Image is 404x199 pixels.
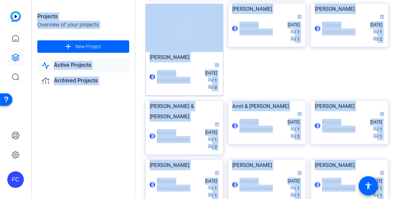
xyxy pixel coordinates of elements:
[208,144,212,148] span: radio
[373,37,383,42] span: / 2
[322,178,367,192] div: Franchise Communications
[215,63,219,67] span: calendar_today
[364,182,373,190] mat-icon: accessibility
[232,101,302,111] div: Amit & [PERSON_NAME]
[232,4,302,14] div: [PERSON_NAME]
[150,52,219,62] div: [PERSON_NAME]
[291,127,300,132] span: / 1
[37,40,129,53] button: New Project
[291,30,300,34] span: / 1
[75,43,101,50] span: New Project
[157,178,202,192] div: Franchise Communications
[239,119,284,133] div: Franchise Communications
[64,42,73,51] mat-icon: add
[205,123,219,135] span: [DATE]
[208,137,212,141] span: group
[10,11,21,22] img: blue-gradient.svg
[291,186,295,190] span: group
[37,58,129,72] a: Active Projects
[373,186,383,191] span: / 1
[291,37,295,41] span: radio
[291,193,295,197] span: radio
[291,134,300,139] span: / 2
[380,112,384,116] span: calendar_today
[37,21,129,29] div: Overview of your projects
[37,12,129,21] div: Projects
[239,178,284,192] div: Franchise Communications
[232,26,238,31] div: FC
[208,85,212,89] span: radio
[208,145,217,149] span: / 2
[215,122,219,127] span: calendar_today
[208,78,212,82] span: group
[298,171,302,175] span: calendar_today
[373,193,383,198] span: / 1
[215,171,219,175] span: calendar_today
[150,160,219,170] div: [PERSON_NAME]
[373,127,377,131] span: group
[298,15,302,19] span: calendar_today
[315,26,320,31] div: FC
[291,29,295,33] span: group
[232,160,302,170] div: [PERSON_NAME]
[322,22,367,36] div: Franchise Communications
[370,15,384,27] span: [DATE]
[373,127,383,132] span: / 1
[208,78,217,83] span: / 1
[157,70,202,84] div: Franchise Communications
[150,182,155,188] div: FC
[208,137,217,142] span: / 1
[150,133,155,139] div: FC
[380,171,384,175] span: calendar_today
[380,15,384,19] span: calendar_today
[373,37,377,41] span: radio
[288,15,302,27] span: [DATE]
[239,22,284,36] div: Franchise Communications
[150,74,155,80] div: FC
[373,29,377,33] span: group
[208,85,217,90] span: / 0
[291,37,300,42] span: / 1
[37,74,129,88] a: Archived Projects
[373,134,383,139] span: / 1
[7,171,24,188] div: FC
[315,182,320,188] div: FC
[288,112,302,125] span: [DATE]
[291,186,300,191] span: / 1
[315,101,384,111] div: [PERSON_NAME]
[370,112,384,125] span: [DATE]
[157,129,202,143] div: Franchise Communications
[208,186,217,191] span: / 1
[373,134,377,138] span: radio
[208,186,212,190] span: group
[315,160,384,170] div: [PERSON_NAME]
[298,112,302,116] span: calendar_today
[232,182,238,188] div: FC
[291,193,300,198] span: / 1
[208,193,212,197] span: radio
[291,127,295,131] span: group
[322,119,367,133] div: Franchise Communications
[315,123,320,129] div: FC
[150,101,219,122] div: [PERSON_NAME] & [PERSON_NAME]
[373,30,383,34] span: / 1
[291,134,295,138] span: radio
[208,193,217,198] span: / 1
[232,123,238,129] div: FC
[315,4,384,14] div: [PERSON_NAME]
